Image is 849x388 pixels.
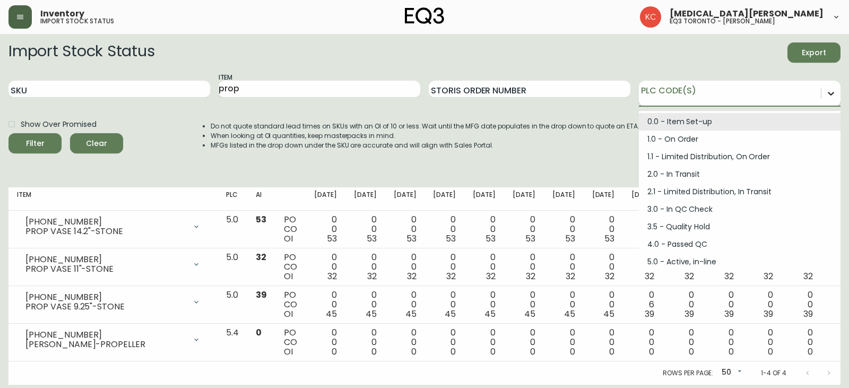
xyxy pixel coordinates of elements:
[525,232,535,245] span: 53
[473,215,496,244] div: 0 0
[592,290,615,319] div: 0 0
[685,308,694,320] span: 39
[639,253,841,271] div: 5.0 - Active, in-line
[354,290,377,319] div: 0 0
[354,328,377,357] div: 0 0
[564,308,575,320] span: 45
[464,187,504,211] th: [DATE]
[639,131,841,148] div: 1.0 - On Order
[394,328,417,357] div: 0 0
[473,328,496,357] div: 0 0
[17,290,209,314] div: [PHONE_NUMBER]PROP VASE 9.25"-STONE
[433,253,456,281] div: 0 0
[327,270,337,282] span: 32
[284,308,293,320] span: OI
[25,292,186,302] div: [PHONE_NUMBER]
[790,290,813,319] div: 0 0
[256,326,262,339] span: 0
[604,232,614,245] span: 53
[218,187,247,211] th: PLC
[513,328,535,357] div: 0 0
[8,133,62,153] button: Filter
[605,270,614,282] span: 32
[639,166,841,183] div: 2.0 - In Transit
[592,253,615,281] div: 0 0
[25,340,186,349] div: [PERSON_NAME]-PROPELLER
[544,187,584,211] th: [DATE]
[314,253,337,281] div: 0 0
[327,232,337,245] span: 53
[218,286,247,324] td: 5.0
[639,218,841,236] div: 3.5 - Quality Hold
[803,270,813,282] span: 32
[366,308,377,320] span: 45
[490,346,496,358] span: 0
[445,308,456,320] span: 45
[284,346,293,358] span: OI
[314,328,337,357] div: 0 0
[79,137,115,150] span: Clear
[371,346,377,358] span: 0
[764,308,773,320] span: 39
[25,264,186,274] div: PROP VASE 11"-STONE
[314,290,337,319] div: 0 0
[790,328,813,357] div: 0 0
[394,215,417,244] div: 0 0
[256,213,266,226] span: 53
[394,290,417,319] div: 0 0
[584,187,623,211] th: [DATE]
[671,328,694,357] div: 0 0
[284,232,293,245] span: OI
[326,308,337,320] span: 45
[354,215,377,244] div: 0 0
[796,46,832,59] span: Export
[631,290,654,319] div: 0 6
[711,253,734,281] div: 0 0
[670,10,824,18] span: [MEDICAL_DATA][PERSON_NAME]
[711,328,734,357] div: 0 0
[803,308,813,320] span: 39
[717,364,744,382] div: 50
[724,308,734,320] span: 39
[751,290,774,319] div: 0 0
[26,137,45,150] div: Filter
[17,215,209,238] div: [PHONE_NUMBER]PROP VASE 14.2"-STONE
[284,253,297,281] div: PO CO
[603,308,614,320] span: 45
[631,328,654,357] div: 0 0
[433,328,456,357] div: 0 0
[8,42,154,63] h2: Import Stock Status
[724,270,734,282] span: 32
[592,215,615,244] div: 0 0
[530,346,535,358] span: 0
[671,290,694,319] div: 0 0
[332,346,337,358] span: 0
[729,346,734,358] span: 0
[70,133,123,153] button: Clear
[689,346,694,358] span: 0
[473,253,496,281] div: 0 0
[424,187,464,211] th: [DATE]
[566,270,575,282] span: 32
[256,251,266,263] span: 32
[645,270,654,282] span: 32
[218,211,247,248] td: 5.0
[565,232,575,245] span: 53
[354,253,377,281] div: 0 0
[552,215,575,244] div: 0 0
[40,10,84,18] span: Inventory
[25,227,186,236] div: PROP VASE 14.2"-STONE
[524,308,535,320] span: 45
[451,346,456,358] span: 0
[25,217,186,227] div: [PHONE_NUMBER]
[385,187,425,211] th: [DATE]
[405,308,417,320] span: 45
[284,290,297,319] div: PO CO
[17,328,209,351] div: [PHONE_NUMBER][PERSON_NAME]-PROPELLER
[446,232,456,245] span: 53
[433,215,456,244] div: 0 0
[570,346,575,358] span: 0
[211,122,639,131] li: Do not quote standard lead times on SKUs with an OI of 10 or less. Wait until the MFG date popula...
[314,215,337,244] div: 0 0
[40,18,114,24] h5: import stock status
